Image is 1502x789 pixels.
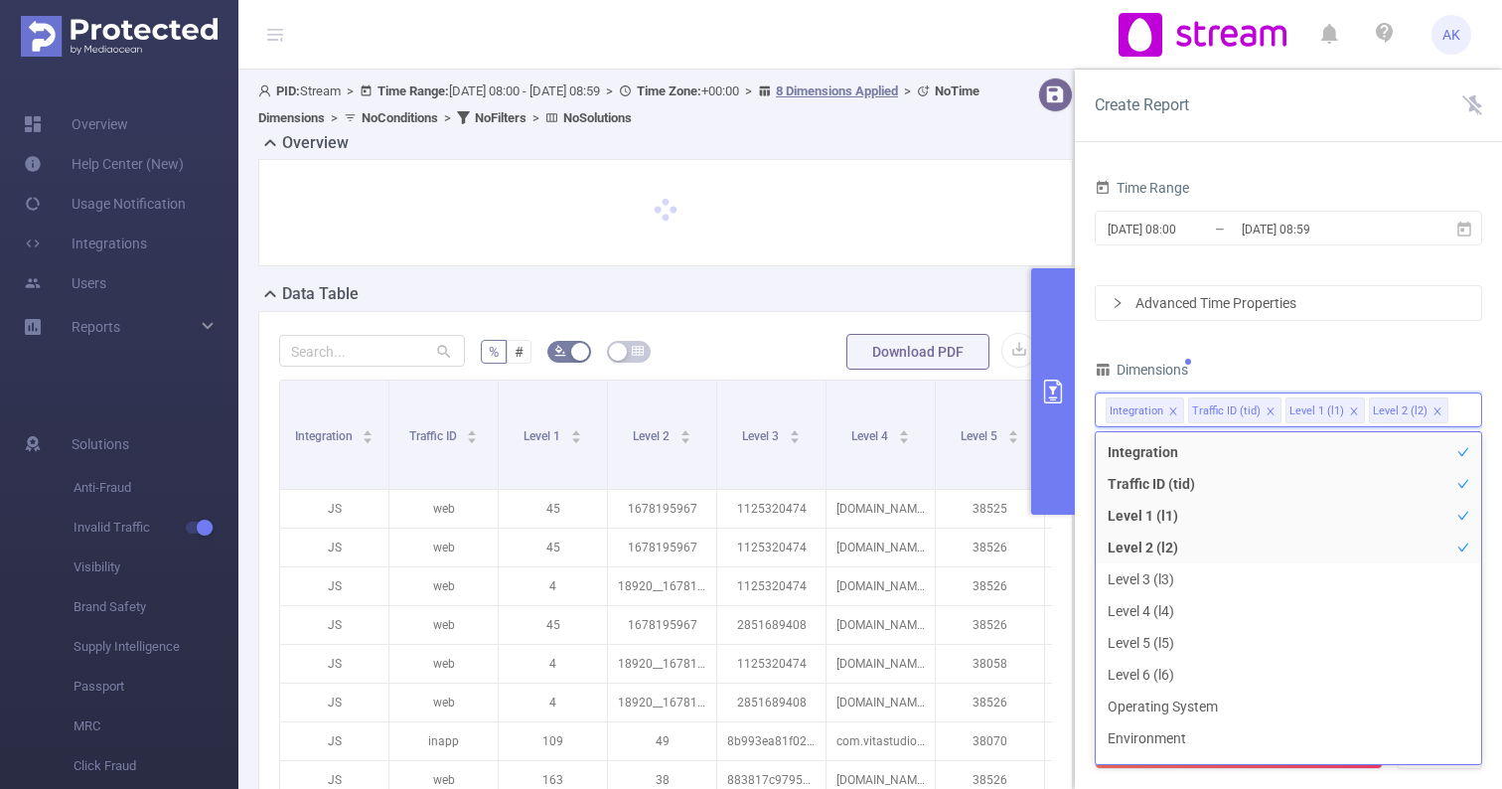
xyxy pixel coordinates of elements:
p: [DOMAIN_NAME] [826,490,935,528]
span: MRC [74,707,238,746]
span: Reports [72,319,120,335]
b: No Filters [475,110,526,125]
p: 18920__1678195967 [608,567,716,605]
p: web [389,529,498,566]
div: Sort [789,427,801,439]
span: Solutions [72,424,129,464]
span: Anti-Fraud [74,468,238,508]
span: Visibility [74,548,238,587]
span: Brand Safety [74,587,238,627]
i: icon: table [632,345,644,357]
a: Usage Notification [24,184,186,224]
i: icon: caret-down [789,435,800,441]
span: > [600,83,619,98]
li: Level 5 (l5) [1096,627,1481,659]
span: > [898,83,917,98]
p: 38526 [936,529,1044,566]
p: 109 [499,722,607,760]
span: Traffic ID [409,429,460,443]
span: Click Fraud [74,746,238,786]
i: icon: caret-up [789,427,800,433]
input: End date [1240,216,1401,242]
span: Dimensions [1095,362,1188,378]
p: [DOMAIN_NAME] [826,567,935,605]
li: Level 1 (l1) [1096,500,1481,532]
p: 8b993ea81f022644 [717,722,826,760]
p: 38525 [936,490,1044,528]
li: Traffic ID (tid) [1096,468,1481,500]
i: icon: close [1168,406,1178,418]
p: 1125320474 [717,490,826,528]
span: Passport [74,667,238,707]
span: Create Report [1095,95,1189,114]
i: icon: check [1457,605,1469,617]
b: Time Range: [377,83,449,98]
span: > [438,110,457,125]
p: web [389,490,498,528]
span: Level 1 [524,429,563,443]
b: No Conditions [362,110,438,125]
span: Stream [DATE] 08:00 - [DATE] 08:59 +00:00 [258,83,979,125]
input: Search... [279,335,465,367]
li: Level 3 (l3) [1096,563,1481,595]
span: > [526,110,545,125]
h2: Overview [282,131,349,155]
p: 2851689408 [717,684,826,721]
i: icon: bg-colors [554,345,566,357]
span: > [341,83,360,98]
b: PID: [276,83,300,98]
span: Level 2 [633,429,673,443]
a: Help Center (New) [24,144,184,184]
p: 628614 [1045,606,1153,644]
p: 622859 [1045,722,1153,760]
h2: Data Table [282,282,359,306]
p: 18920__1678195967 [608,684,716,721]
i: icon: caret-up [467,427,478,433]
i: icon: check [1457,637,1469,649]
li: Environment [1096,722,1481,754]
p: web [389,567,498,605]
i: icon: check [1457,732,1469,744]
i: icon: close [1432,406,1442,418]
span: # [515,344,524,360]
p: 18920__1678195967 [608,645,716,683]
div: Integration [1110,398,1163,424]
li: Level 2 (l2) [1369,397,1448,423]
img: Protected Media [21,16,218,57]
i: icon: check [1457,446,1469,458]
p: 38526 [936,567,1044,605]
p: [DOMAIN_NAME] [826,529,935,566]
p: inapp [389,722,498,760]
div: Sort [679,427,691,439]
p: JS [280,722,388,760]
i: icon: check [1457,542,1469,553]
p: web [389,684,498,721]
div: icon: rightAdvanced Time Properties [1096,286,1481,320]
i: icon: caret-down [679,435,690,441]
li: Operating System [1096,691,1481,722]
p: 4 [499,684,607,721]
a: Reports [72,307,120,347]
i: icon: caret-up [679,427,690,433]
i: icon: user [258,84,276,97]
p: 38526 [936,606,1044,644]
span: Level 3 [742,429,782,443]
a: Overview [24,104,128,144]
input: Start date [1106,216,1267,242]
i: icon: caret-down [467,435,478,441]
a: Users [24,263,106,303]
i: icon: caret-up [898,427,909,433]
i: icon: caret-down [898,435,909,441]
i: icon: check [1457,510,1469,522]
div: Traffic ID (tid) [1192,398,1261,424]
i: icon: check [1457,573,1469,585]
span: AK [1442,15,1460,55]
li: Level 2 (l2) [1096,532,1481,563]
p: JS [280,567,388,605]
div: Sort [570,427,582,439]
p: 1125320474 [717,567,826,605]
p: com.vitastudio.mahjong [826,722,935,760]
u: 8 Dimensions Applied [776,83,898,98]
li: Integration [1096,436,1481,468]
p: JS [280,684,388,721]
